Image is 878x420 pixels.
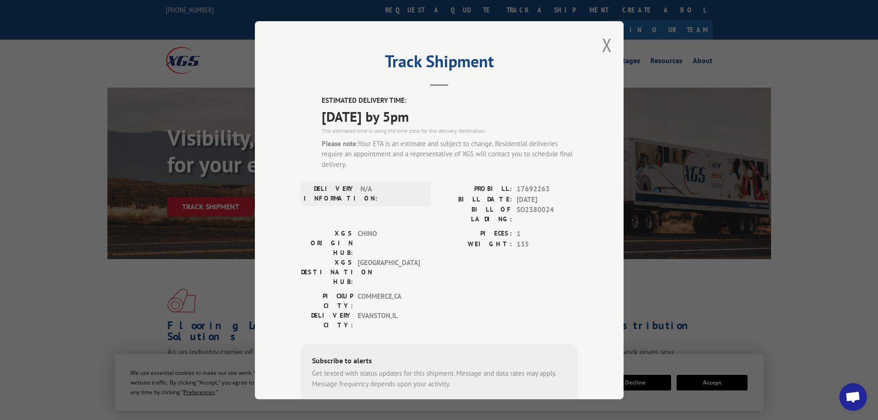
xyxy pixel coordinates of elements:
label: PICKUP CITY: [301,291,353,311]
span: CHINO [358,229,420,258]
span: COMMERCE , CA [358,291,420,311]
div: Subscribe to alerts [312,355,566,368]
label: BILL DATE: [439,194,512,205]
span: 17692263 [517,184,577,195]
label: DELIVERY INFORMATION: [304,184,356,203]
span: [DATE] [517,194,577,205]
strong: Please note: [322,139,358,148]
label: XGS DESTINATION HUB: [301,258,353,287]
label: DELIVERY CITY: [301,311,353,330]
label: PROBILL: [439,184,512,195]
div: Get texted with status updates for this shipment. Message and data rates may apply. Message frequ... [312,368,566,389]
label: BILL OF LADING: [439,205,512,224]
span: EVANSTON , IL [358,311,420,330]
label: XGS ORIGIN HUB: [301,229,353,258]
span: [DATE] by 5pm [322,106,577,126]
div: Your ETA is an estimate and subject to change. Residential deliveries require an appointment and ... [322,138,577,170]
span: 1 [517,229,577,239]
label: PIECES: [439,229,512,239]
span: SO2380024 [517,205,577,224]
div: The estimated time is using the time zone for the delivery destination. [322,126,577,135]
h2: Track Shipment [301,55,577,72]
label: ESTIMATED DELIVERY TIME: [322,95,577,106]
span: N/A [360,184,423,203]
span: [GEOGRAPHIC_DATA] [358,258,420,287]
div: Open chat [839,383,867,411]
button: Close modal [602,33,612,57]
span: 135 [517,239,577,249]
label: WEIGHT: [439,239,512,249]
